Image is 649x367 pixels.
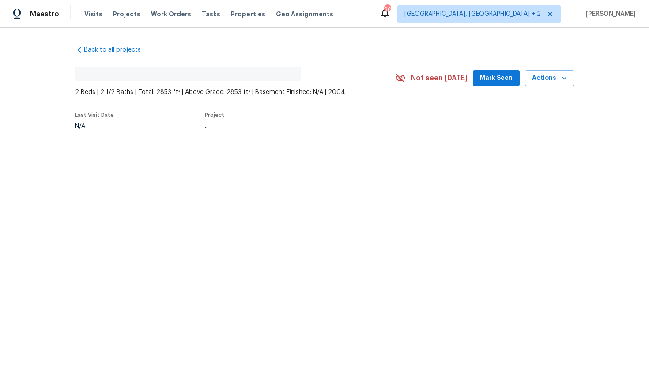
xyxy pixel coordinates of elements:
[75,45,160,54] a: Back to all projects
[411,74,468,82] span: Not seen [DATE]
[276,10,333,19] span: Geo Assignments
[404,10,541,19] span: [GEOGRAPHIC_DATA], [GEOGRAPHIC_DATA] + 2
[202,11,220,17] span: Tasks
[525,70,574,86] button: Actions
[205,123,374,129] div: ...
[75,112,114,118] span: Last Visit Date
[205,112,224,118] span: Project
[113,10,140,19] span: Projects
[384,5,390,14] div: 90
[480,73,513,84] span: Mark Seen
[582,10,636,19] span: [PERSON_NAME]
[84,10,102,19] span: Visits
[151,10,191,19] span: Work Orders
[75,123,114,129] div: N/A
[75,88,395,97] span: 2 Beds | 2 1/2 Baths | Total: 2853 ft² | Above Grade: 2853 ft² | Basement Finished: N/A | 2004
[473,70,520,86] button: Mark Seen
[231,10,265,19] span: Properties
[30,10,59,19] span: Maestro
[532,73,567,84] span: Actions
